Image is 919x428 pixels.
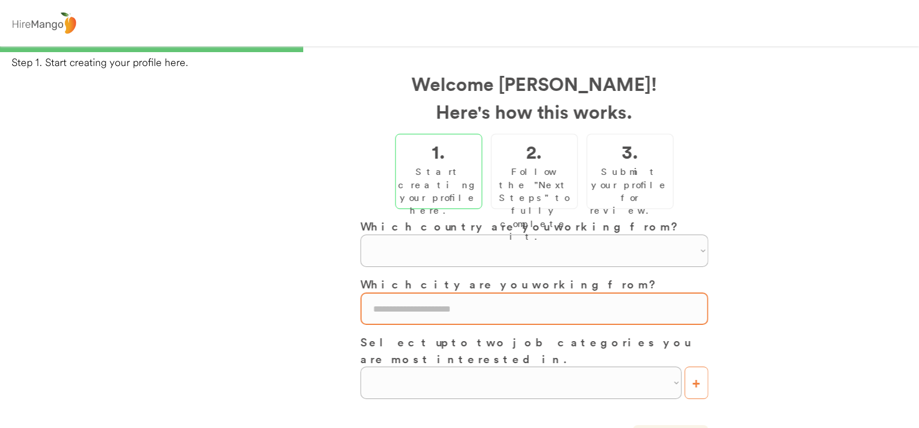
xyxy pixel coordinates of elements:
[360,276,708,292] h3: Which city are you working from?
[432,137,445,165] h2: 1.
[360,334,708,367] h3: Select up to two job categories you are most interested in.
[9,10,79,37] img: logo%20-%20hiremango%20gray.png
[360,218,708,235] h3: Which country are you working from?
[2,46,917,52] div: 33%
[360,69,708,125] h2: Welcome [PERSON_NAME]! Here's how this works.
[12,55,919,69] div: Step 1. Start creating your profile here.
[398,165,479,217] div: Start creating your profile here.
[684,367,708,399] button: +
[526,137,542,165] h2: 2.
[590,165,670,217] div: Submit your profile for review.
[494,165,574,243] div: Follow the "Next Steps" to fully complete it.
[622,137,638,165] h2: 3.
